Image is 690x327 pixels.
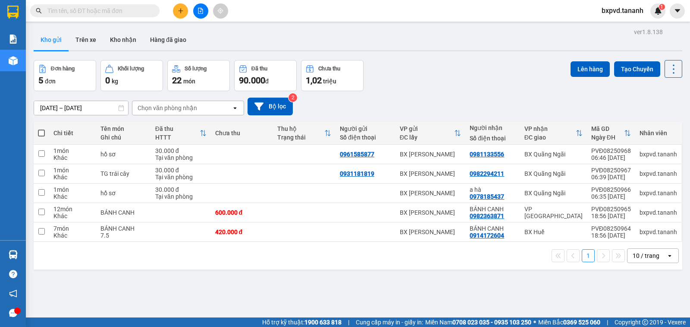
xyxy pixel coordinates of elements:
button: Trên xe [69,29,103,50]
div: PVĐ08250968 [591,147,631,154]
span: món [183,78,195,85]
div: Tại văn phòng [155,154,207,161]
span: Hỗ trợ kỹ thuật: [262,317,342,327]
sup: 1 [659,4,665,10]
button: Tạo Chuyến [614,61,660,77]
div: 0981133556 [470,151,504,158]
th: Toggle SortBy [151,122,211,145]
div: Tại văn phòng [155,174,207,181]
img: warehouse-icon [9,56,18,65]
svg: open [232,105,238,111]
input: Select a date range. [34,101,128,115]
div: BX [PERSON_NAME] [400,190,461,197]
div: PVĐ08250967 [591,167,631,174]
div: Khối lượng [118,66,144,72]
div: 0931181819 [340,170,374,177]
div: bxpvd.tananh [640,229,677,235]
button: plus [173,3,188,19]
div: BX [PERSON_NAME] [400,170,461,177]
div: PVĐ08250964 [591,225,631,232]
th: Toggle SortBy [395,122,465,145]
span: kg [112,78,118,85]
div: 420.000 đ [215,229,269,235]
div: bxpvd.tananh [640,170,677,177]
div: 30.000 đ [155,167,207,174]
div: Số điện thoại [340,134,391,141]
img: solution-icon [9,35,18,44]
button: Chưa thu1,02 triệu [301,60,364,91]
div: a hà [470,186,516,193]
span: 0 [105,75,110,86]
div: Khác [53,213,92,219]
span: 1 [660,4,663,10]
div: Chọn văn phòng nhận [138,104,197,112]
div: Khác [53,193,92,200]
div: 0982363871 [470,213,504,219]
div: 30.000 đ [155,147,207,154]
div: ĐC lấy [400,134,454,141]
div: Đã thu [251,66,267,72]
div: bxpvd.tananh [640,190,677,197]
div: VP nhận [524,125,576,132]
div: 06:39 [DATE] [591,174,631,181]
span: Cung cấp máy in - giấy in: [356,317,423,327]
div: BX [PERSON_NAME] [400,209,461,216]
span: plus [178,8,184,14]
div: Đã thu [155,125,200,132]
div: hồ sơ [100,190,147,197]
div: 0978185437 [470,193,504,200]
input: Tìm tên, số ĐT hoặc mã đơn [47,6,149,16]
div: BX Quãng Ngãi [524,151,583,158]
div: BÁNH CANH [470,206,516,213]
button: Bộ lọc [248,98,293,115]
div: 18:56 [DATE] [591,232,631,239]
div: 1 món [53,186,92,193]
div: Chưa thu [318,66,340,72]
div: BÁNH CANH [100,225,147,232]
button: Lên hàng [571,61,610,77]
img: logo-vxr [7,6,19,19]
span: search [36,8,42,14]
div: Chi tiết [53,130,92,137]
span: 22 [172,75,182,86]
div: 0982294211 [470,170,504,177]
div: 7 món [53,225,92,232]
div: 06:46 [DATE] [591,154,631,161]
span: message [9,309,17,317]
div: Nhân viên [640,130,677,137]
sup: 2 [289,93,297,102]
div: VP gửi [400,125,454,132]
button: Hàng đã giao [143,29,193,50]
div: 10 / trang [633,251,659,260]
div: BÁNH CANH [470,225,516,232]
div: ver 1.8.138 [634,27,663,37]
div: BX [PERSON_NAME] [400,151,461,158]
div: 1 món [53,167,92,174]
div: 12 món [53,206,92,213]
div: 06:35 [DATE] [591,193,631,200]
span: aim [217,8,223,14]
span: đ [265,78,269,85]
div: Khác [53,154,92,161]
strong: 0708 023 035 - 0935 103 250 [452,319,531,326]
div: 0914172604 [470,232,504,239]
button: Kho nhận [103,29,143,50]
div: Tại văn phòng [155,193,207,200]
div: 1 món [53,147,92,154]
span: bxpvd.tananh [595,5,650,16]
span: ⚪️ [533,321,536,324]
span: | [607,317,608,327]
button: Khối lượng0kg [100,60,163,91]
div: Người nhận [470,124,516,131]
div: Trạng thái [277,134,324,141]
div: Khác [53,174,92,181]
button: Kho gửi [34,29,69,50]
img: warehouse-icon [9,250,18,259]
span: 1,02 [306,75,322,86]
div: BX [PERSON_NAME] [400,229,461,235]
button: file-add [193,3,208,19]
div: ĐC giao [524,134,576,141]
div: PVĐ08250965 [591,206,631,213]
div: TG trái cây [100,170,147,177]
div: VP [GEOGRAPHIC_DATA] [524,206,583,219]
